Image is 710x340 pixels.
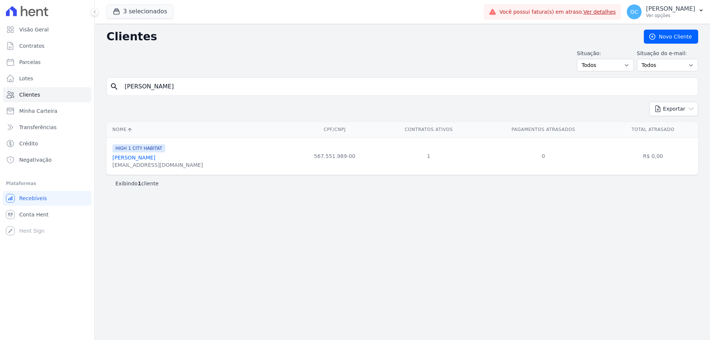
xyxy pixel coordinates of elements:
a: Parcelas [3,55,91,70]
td: 567.551.989-00 [291,137,378,175]
span: Crédito [19,140,38,147]
span: GC [630,9,638,14]
span: Minha Carteira [19,107,57,115]
a: Clientes [3,87,91,102]
span: Recebíveis [19,195,47,202]
th: Total Atrasado [608,122,698,137]
button: Exportar [649,102,698,116]
span: Você possui fatura(s) em atraso. [499,8,616,16]
label: Situação do e-mail: [637,50,698,57]
a: Transferências [3,120,91,135]
label: Situação: [577,50,634,57]
button: 3 selecionados [106,4,173,18]
a: Negativação [3,152,91,167]
td: R$ 0,00 [608,137,698,175]
td: 0 [479,137,608,175]
span: Visão Geral [19,26,49,33]
span: Parcelas [19,58,41,66]
th: CPF/CNPJ [291,122,378,137]
td: 1 [379,137,479,175]
div: [EMAIL_ADDRESS][DOMAIN_NAME] [112,161,203,169]
input: Buscar por nome, CPF ou e-mail [120,79,695,94]
a: Novo Cliente [644,30,698,44]
th: Pagamentos Atrasados [479,122,608,137]
h2: Clientes [106,30,632,43]
a: Conta Hent [3,207,91,222]
a: Lotes [3,71,91,86]
span: HIGH 1 CITY HABITAT [112,144,165,152]
span: Conta Hent [19,211,48,218]
span: Negativação [19,156,52,164]
th: Contratos Ativos [379,122,479,137]
b: 1 [138,181,141,186]
i: search [110,82,119,91]
p: [PERSON_NAME] [646,5,695,13]
a: Recebíveis [3,191,91,206]
span: Clientes [19,91,40,98]
a: Ver detalhes [584,9,616,15]
a: Minha Carteira [3,104,91,118]
p: Exibindo cliente [115,180,159,187]
th: Nome [106,122,291,137]
a: Crédito [3,136,91,151]
a: [PERSON_NAME] [112,155,155,161]
a: Visão Geral [3,22,91,37]
span: Transferências [19,124,57,131]
div: Plataformas [6,179,88,188]
span: Lotes [19,75,33,82]
a: Contratos [3,38,91,53]
button: GC [PERSON_NAME] Ver opções [621,1,710,22]
p: Ver opções [646,13,695,18]
span: Contratos [19,42,44,50]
